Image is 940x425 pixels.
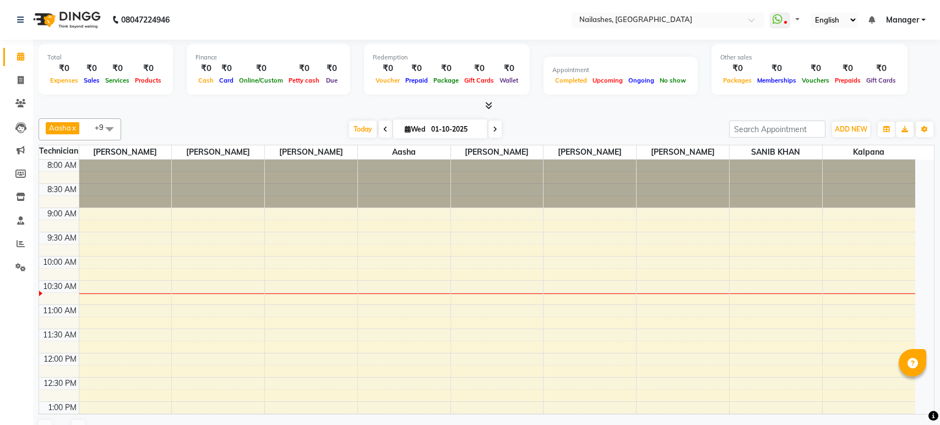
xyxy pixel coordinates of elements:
span: Gift Cards [461,77,497,84]
span: Upcoming [590,77,626,84]
div: 9:00 AM [45,208,79,220]
div: ₹0 [132,62,164,75]
div: 10:30 AM [41,281,79,292]
span: Aasha [49,123,71,132]
div: 1:00 PM [46,402,79,413]
div: 9:30 AM [45,232,79,244]
span: Gift Cards [863,77,899,84]
div: ₹0 [754,62,799,75]
span: Aasha [358,145,450,159]
span: Cash [195,77,216,84]
div: ₹0 [216,62,236,75]
span: No show [657,77,689,84]
input: 2025-10-01 [428,121,483,138]
div: Redemption [373,53,521,62]
div: ₹0 [403,62,431,75]
span: Prepaids [832,77,863,84]
div: ₹0 [497,62,521,75]
span: Due [323,77,340,84]
span: Completed [552,77,590,84]
div: ₹0 [102,62,132,75]
span: SANIB KHAN [730,145,822,159]
div: ₹0 [47,62,81,75]
img: logo [28,4,104,35]
span: Petty cash [286,77,322,84]
div: ₹0 [431,62,461,75]
span: Products [132,77,164,84]
div: 8:30 AM [45,184,79,195]
span: [PERSON_NAME] [79,145,172,159]
span: Prepaid [403,77,431,84]
div: ₹0 [461,62,497,75]
div: ₹0 [373,62,403,75]
span: +9 [95,123,112,132]
span: Today [349,121,377,138]
div: 10:00 AM [41,257,79,268]
div: 11:30 AM [41,329,79,341]
span: Vouchers [799,77,832,84]
span: kalpana [823,145,915,159]
span: Memberships [754,77,799,84]
div: ₹0 [322,62,341,75]
span: Services [102,77,132,84]
div: ₹0 [799,62,832,75]
div: ₹0 [81,62,102,75]
span: Package [431,77,461,84]
span: Voucher [373,77,403,84]
span: Card [216,77,236,84]
div: ₹0 [832,62,863,75]
span: Ongoing [626,77,657,84]
span: [PERSON_NAME] [265,145,357,159]
span: Packages [720,77,754,84]
span: Sales [81,77,102,84]
div: Total [47,53,164,62]
div: 8:00 AM [45,160,79,171]
span: Expenses [47,77,81,84]
div: ₹0 [236,62,286,75]
div: ₹0 [720,62,754,75]
span: [PERSON_NAME] [172,145,264,159]
div: 12:30 PM [41,378,79,389]
input: Search Appointment [729,121,825,138]
div: Technician [39,145,79,157]
span: Wallet [497,77,521,84]
a: x [71,123,76,132]
div: ₹0 [863,62,899,75]
b: 08047224946 [121,4,170,35]
div: Other sales [720,53,899,62]
div: Appointment [552,66,689,75]
div: ₹0 [195,62,216,75]
span: [PERSON_NAME] [544,145,636,159]
div: 12:00 PM [41,353,79,365]
button: ADD NEW [832,122,870,137]
span: Wed [402,125,428,133]
span: [PERSON_NAME] [637,145,729,159]
div: ₹0 [286,62,322,75]
div: 11:00 AM [41,305,79,317]
div: Finance [195,53,341,62]
span: ADD NEW [835,125,867,133]
span: Manager [886,14,919,26]
span: [PERSON_NAME] [451,145,544,159]
span: Online/Custom [236,77,286,84]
